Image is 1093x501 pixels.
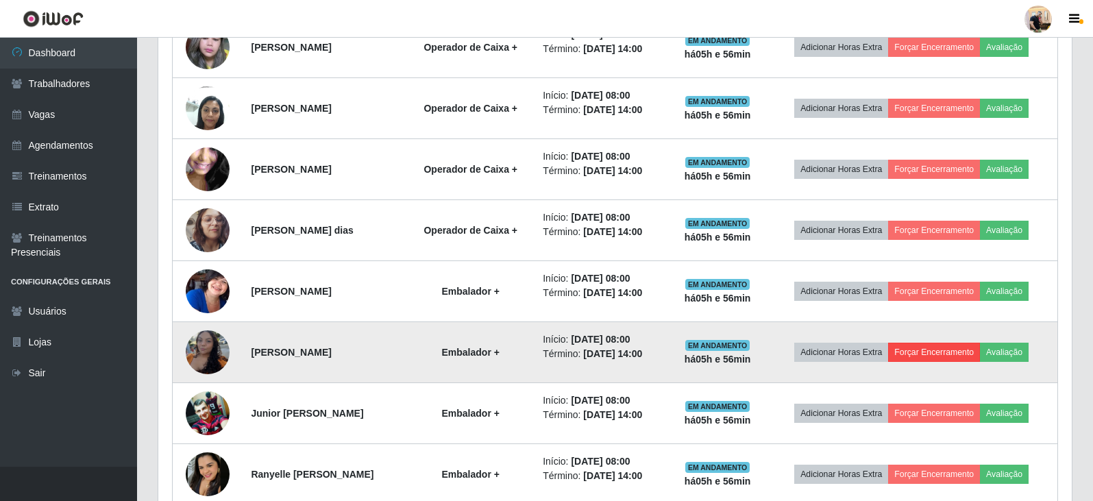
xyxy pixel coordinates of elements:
[543,393,661,408] li: Início:
[543,332,661,347] li: Início:
[980,465,1029,484] button: Avaliação
[423,42,517,53] strong: Operador de Caixa +
[543,225,661,239] li: Término:
[423,164,517,175] strong: Operador de Caixa +
[186,79,230,137] img: 1678454090194.jpeg
[251,225,353,236] strong: [PERSON_NAME] dias
[186,452,230,496] img: 1750772761478.jpeg
[583,226,642,237] time: [DATE] 14:00
[251,469,373,480] strong: Ranyelle [PERSON_NAME]
[888,160,980,179] button: Forçar Encerramento
[794,282,888,301] button: Adicionar Horas Extra
[23,10,84,27] img: CoreUI Logo
[583,287,642,298] time: [DATE] 14:00
[571,334,630,345] time: [DATE] 08:00
[980,404,1029,423] button: Avaliação
[685,462,750,473] span: EM ANDAMENTO
[571,90,630,101] time: [DATE] 08:00
[685,157,750,168] span: EM ANDAMENTO
[888,465,980,484] button: Forçar Encerramento
[543,88,661,103] li: Início:
[543,149,661,164] li: Início:
[251,408,363,419] strong: Junior [PERSON_NAME]
[251,347,331,358] strong: [PERSON_NAME]
[980,343,1029,362] button: Avaliação
[186,264,230,319] img: 1701032399226.jpeg
[543,469,661,483] li: Término:
[685,110,751,121] strong: há 05 h e 56 min
[571,395,630,406] time: [DATE] 08:00
[794,404,888,423] button: Adicionar Horas Extra
[251,286,331,297] strong: [PERSON_NAME]
[980,221,1029,240] button: Avaliação
[543,454,661,469] li: Início:
[543,271,661,286] li: Início:
[543,42,661,56] li: Término:
[794,160,888,179] button: Adicionar Horas Extra
[442,469,500,480] strong: Embalador +
[980,38,1029,57] button: Avaliação
[685,354,751,365] strong: há 05 h e 56 min
[186,191,230,269] img: 1741914995859.jpeg
[794,38,888,57] button: Adicionar Horas Extra
[685,232,751,243] strong: há 05 h e 56 min
[685,96,750,107] span: EM ANDAMENTO
[583,165,642,176] time: [DATE] 14:00
[583,348,642,359] time: [DATE] 14:00
[685,171,751,182] strong: há 05 h e 56 min
[571,456,630,467] time: [DATE] 08:00
[186,19,230,77] img: 1634907805222.jpeg
[442,347,500,358] strong: Embalador +
[251,164,331,175] strong: [PERSON_NAME]
[186,323,230,382] img: 1747071606783.jpeg
[685,49,751,60] strong: há 05 h e 56 min
[685,35,750,46] span: EM ANDAMENTO
[543,286,661,300] li: Término:
[888,99,980,118] button: Forçar Encerramento
[583,409,642,420] time: [DATE] 14:00
[543,408,661,422] li: Término:
[251,42,331,53] strong: [PERSON_NAME]
[543,347,661,361] li: Término:
[583,104,642,115] time: [DATE] 14:00
[543,103,661,117] li: Término:
[685,279,750,290] span: EM ANDAMENTO
[888,221,980,240] button: Forçar Encerramento
[794,99,888,118] button: Adicionar Horas Extra
[980,160,1029,179] button: Avaliação
[251,103,331,114] strong: [PERSON_NAME]
[685,415,751,426] strong: há 05 h e 56 min
[442,408,500,419] strong: Embalador +
[186,391,230,435] img: 1747155708946.jpeg
[423,225,517,236] strong: Operador de Caixa +
[571,273,630,284] time: [DATE] 08:00
[980,282,1029,301] button: Avaliação
[794,221,888,240] button: Adicionar Horas Extra
[685,293,751,304] strong: há 05 h e 56 min
[571,212,630,223] time: [DATE] 08:00
[794,465,888,484] button: Adicionar Horas Extra
[186,121,230,219] img: 1746055016214.jpeg
[571,151,630,162] time: [DATE] 08:00
[583,470,642,481] time: [DATE] 14:00
[685,476,751,487] strong: há 05 h e 56 min
[685,401,750,412] span: EM ANDAMENTO
[442,286,500,297] strong: Embalador +
[543,210,661,225] li: Início:
[685,218,750,229] span: EM ANDAMENTO
[685,340,750,351] span: EM ANDAMENTO
[423,103,517,114] strong: Operador de Caixa +
[888,282,980,301] button: Forçar Encerramento
[794,343,888,362] button: Adicionar Horas Extra
[888,343,980,362] button: Forçar Encerramento
[888,38,980,57] button: Forçar Encerramento
[583,43,642,54] time: [DATE] 14:00
[980,99,1029,118] button: Avaliação
[543,164,661,178] li: Término:
[888,404,980,423] button: Forçar Encerramento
